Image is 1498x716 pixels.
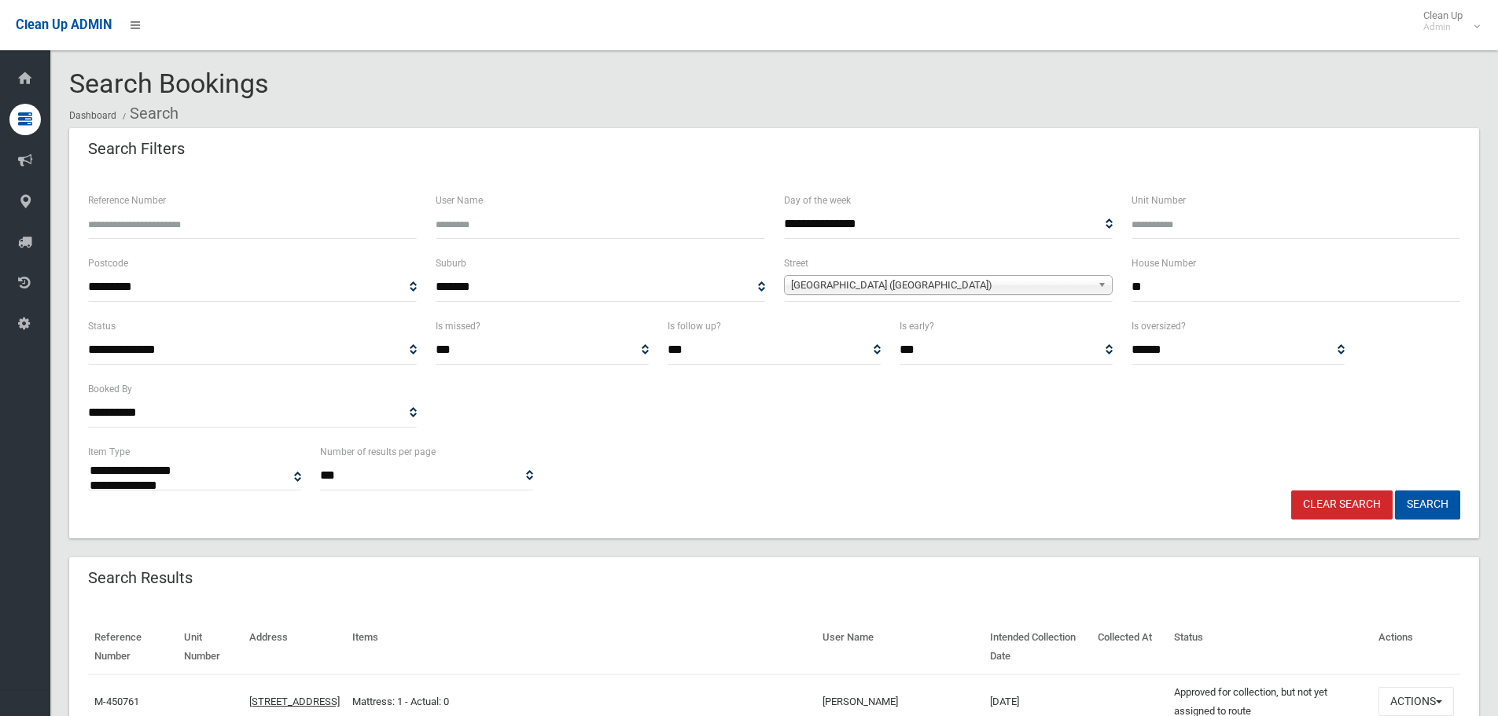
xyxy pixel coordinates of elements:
label: Unit Number [1132,192,1186,209]
small: Admin [1423,21,1463,33]
a: Dashboard [69,110,116,121]
th: Collected At [1091,620,1168,674]
label: Is oversized? [1132,318,1186,335]
a: [STREET_ADDRESS] [249,696,340,707]
label: House Number [1132,255,1196,272]
span: [GEOGRAPHIC_DATA] ([GEOGRAPHIC_DATA]) [791,276,1091,295]
th: Items [346,620,817,674]
label: Postcode [88,255,128,272]
label: Number of results per page [320,443,436,461]
label: Street [784,255,808,272]
span: Clean Up ADMIN [16,17,112,32]
th: Status [1168,620,1372,674]
label: Status [88,318,116,335]
button: Actions [1378,687,1454,716]
label: Booked By [88,380,132,398]
span: Clean Up [1415,9,1478,33]
th: Unit Number [178,620,242,674]
th: Reference Number [88,620,178,674]
label: Day of the week [784,192,851,209]
th: Actions [1372,620,1460,674]
span: Search Bookings [69,68,269,99]
label: Suburb [436,255,466,272]
header: Search Filters [69,134,204,164]
label: Item Type [88,443,130,461]
button: Search [1395,490,1460,520]
header: Search Results [69,563,212,593]
th: User Name [816,620,984,674]
label: Reference Number [88,192,166,209]
label: Is early? [900,318,934,335]
li: Search [119,99,179,128]
label: Is missed? [436,318,480,335]
a: M-450761 [94,696,139,707]
label: User Name [436,192,483,209]
label: Is follow up? [668,318,721,335]
th: Address [243,620,346,674]
a: Clear Search [1291,490,1393,520]
th: Intended Collection Date [984,620,1091,674]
